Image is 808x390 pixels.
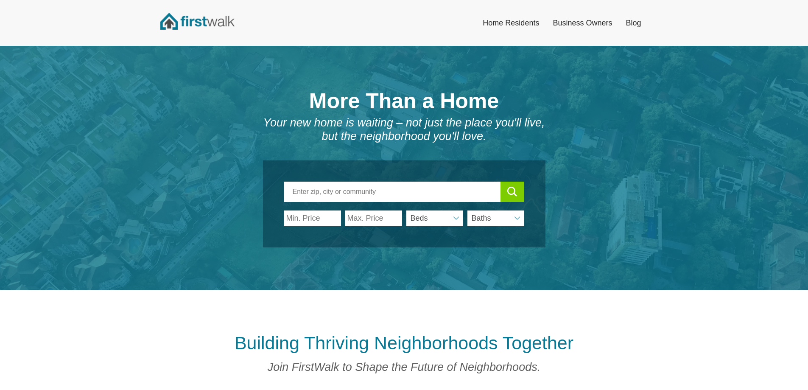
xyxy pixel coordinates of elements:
[160,332,648,354] h2: Building Thriving Neighborhoods Together
[284,210,341,226] input: Min. Price
[160,362,648,373] div: Join FirstWalk to Shape the Future of Neighborhoods.
[619,14,648,32] a: Blog
[345,210,402,226] input: Max. Price
[284,182,500,202] input: Enter zip, city or community
[160,13,235,30] img: FirstWalk
[476,14,546,32] a: Home Residents
[263,88,545,114] h1: More Than a Home
[263,116,545,143] p: Your new home is waiting – not just the place you'll live, but the neighborhood you'll love.
[546,14,619,32] a: Business Owners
